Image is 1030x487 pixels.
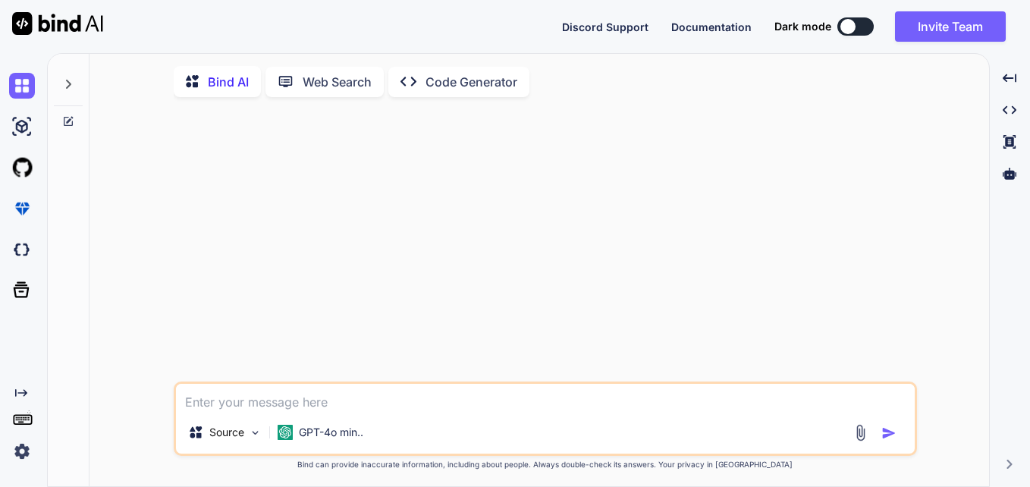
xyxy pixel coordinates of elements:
[9,73,35,99] img: chat
[249,426,262,439] img: Pick Models
[774,19,831,34] span: Dark mode
[671,20,752,33] span: Documentation
[9,155,35,181] img: githubLight
[9,237,35,262] img: darkCloudIdeIcon
[671,19,752,35] button: Documentation
[9,438,35,464] img: settings
[881,426,897,441] img: icon
[209,425,244,440] p: Source
[852,424,869,441] img: attachment
[12,12,103,35] img: Bind AI
[208,73,249,91] p: Bind AI
[562,20,648,33] span: Discord Support
[299,425,363,440] p: GPT-4o min..
[278,425,293,440] img: GPT-4o mini
[9,114,35,140] img: ai-studio
[9,196,35,222] img: premium
[174,459,917,470] p: Bind can provide inaccurate information, including about people. Always double-check its answers....
[562,19,648,35] button: Discord Support
[303,73,372,91] p: Web Search
[895,11,1006,42] button: Invite Team
[426,73,517,91] p: Code Generator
